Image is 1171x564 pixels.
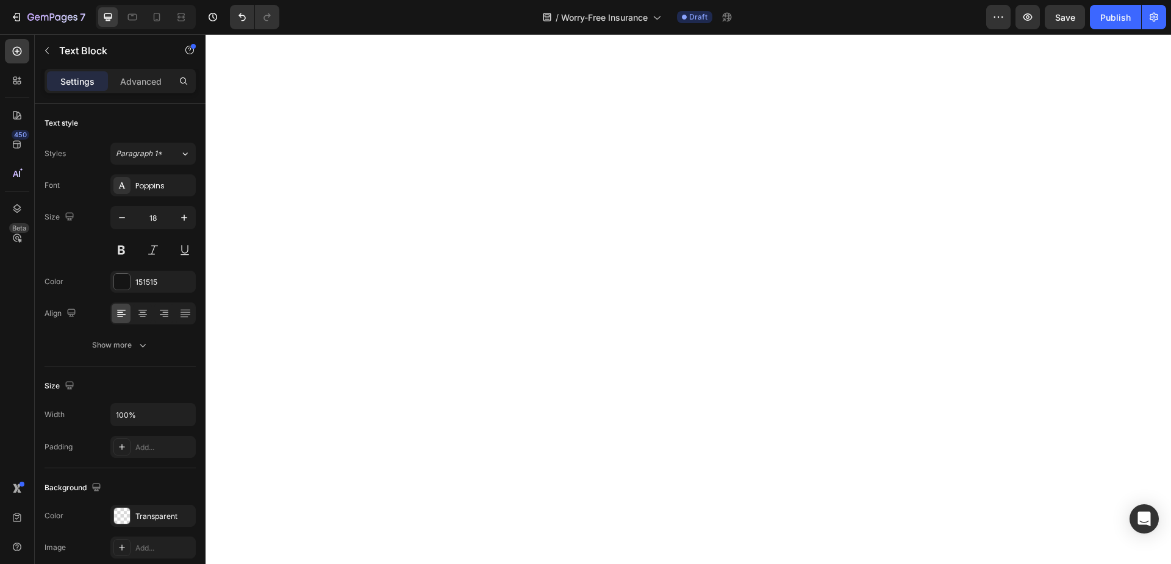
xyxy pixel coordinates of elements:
[135,511,193,522] div: Transparent
[556,11,559,24] span: /
[45,180,60,191] div: Font
[116,148,162,159] span: Paragraph 1*
[1130,504,1159,534] div: Open Intercom Messenger
[561,11,648,24] span: Worry-Free Insurance
[120,75,162,88] p: Advanced
[59,43,163,58] p: Text Block
[45,148,66,159] div: Styles
[230,5,279,29] div: Undo/Redo
[9,223,29,233] div: Beta
[135,543,193,554] div: Add...
[45,409,65,420] div: Width
[60,75,95,88] p: Settings
[1090,5,1141,29] button: Publish
[45,334,196,356] button: Show more
[5,5,91,29] button: 7
[45,305,79,322] div: Align
[689,12,707,23] span: Draft
[45,510,63,521] div: Color
[1100,11,1131,24] div: Publish
[1055,12,1075,23] span: Save
[12,130,29,140] div: 450
[135,180,193,191] div: Poppins
[135,277,193,288] div: 151515
[92,339,149,351] div: Show more
[45,378,77,394] div: Size
[80,10,85,24] p: 7
[206,34,1171,564] iframe: Design area
[45,118,78,129] div: Text style
[45,480,104,496] div: Background
[111,404,195,426] input: Auto
[135,442,193,453] div: Add...
[45,542,66,553] div: Image
[1045,5,1085,29] button: Save
[45,276,63,287] div: Color
[45,209,77,226] div: Size
[110,143,196,165] button: Paragraph 1*
[45,441,73,452] div: Padding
